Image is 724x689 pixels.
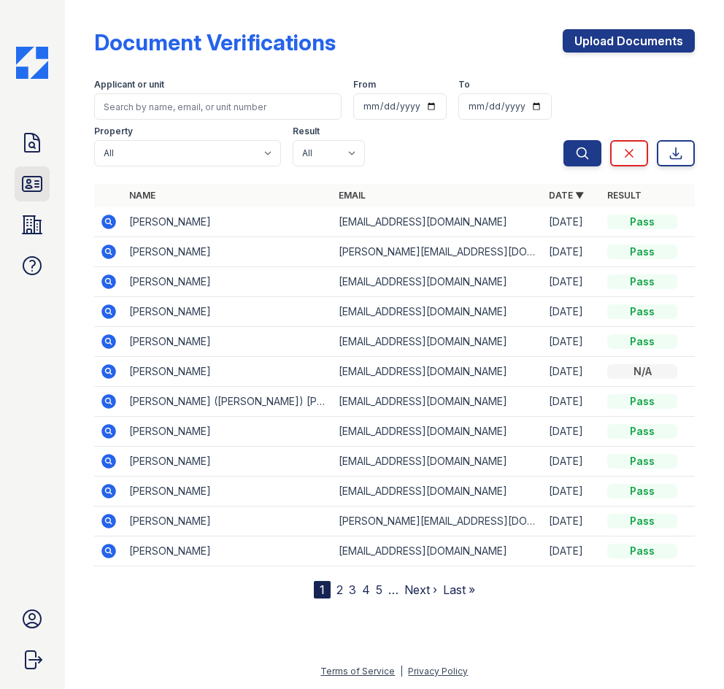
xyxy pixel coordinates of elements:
td: [DATE] [543,297,601,327]
a: Result [607,190,642,201]
td: [DATE] [543,447,601,477]
a: Email [339,190,366,201]
label: From [353,79,376,91]
div: Pass [607,424,677,439]
label: Result [293,126,320,137]
div: Pass [607,454,677,469]
div: | [400,666,403,677]
td: [PERSON_NAME] [123,297,334,327]
label: Applicant or unit [94,79,164,91]
td: [EMAIL_ADDRESS][DOMAIN_NAME] [333,477,543,507]
label: To [458,79,470,91]
td: [PERSON_NAME] [123,447,334,477]
a: 3 [349,582,356,597]
input: Search by name, email, or unit number [94,93,342,120]
td: [PERSON_NAME] [123,207,334,237]
td: [PERSON_NAME] [123,507,334,536]
a: Terms of Service [320,666,395,677]
td: [EMAIL_ADDRESS][DOMAIN_NAME] [333,297,543,327]
div: Pass [607,245,677,259]
td: [PERSON_NAME] ([PERSON_NAME]) [PERSON_NAME] [123,387,334,417]
div: N/A [607,364,677,379]
td: [EMAIL_ADDRESS][DOMAIN_NAME] [333,267,543,297]
td: [PERSON_NAME] [123,357,334,387]
td: [PERSON_NAME][EMAIL_ADDRESS][DOMAIN_NAME] [333,237,543,267]
td: [PERSON_NAME] [123,237,334,267]
td: [EMAIL_ADDRESS][DOMAIN_NAME] [333,327,543,357]
div: Pass [607,274,677,289]
td: [DATE] [543,507,601,536]
a: Upload Documents [563,29,695,53]
a: 2 [336,582,343,597]
td: [PERSON_NAME][EMAIL_ADDRESS][DOMAIN_NAME] [333,507,543,536]
td: [PERSON_NAME] [123,267,334,297]
td: [EMAIL_ADDRESS][DOMAIN_NAME] [333,447,543,477]
div: Document Verifications [94,29,336,55]
a: 4 [362,582,370,597]
td: [DATE] [543,207,601,237]
div: 1 [314,581,331,598]
td: [DATE] [543,536,601,566]
td: [PERSON_NAME] [123,417,334,447]
a: Next › [404,582,437,597]
div: Pass [607,484,677,499]
a: Privacy Policy [408,666,468,677]
label: Property [94,126,133,137]
td: [PERSON_NAME] [123,327,334,357]
div: Pass [607,394,677,409]
td: [EMAIL_ADDRESS][DOMAIN_NAME] [333,536,543,566]
td: [DATE] [543,417,601,447]
td: [DATE] [543,357,601,387]
td: [DATE] [543,327,601,357]
td: [DATE] [543,477,601,507]
td: [DATE] [543,387,601,417]
td: [DATE] [543,237,601,267]
div: Pass [607,215,677,229]
a: Last » [443,582,475,597]
td: [DATE] [543,267,601,297]
a: Name [129,190,155,201]
a: Date ▼ [549,190,584,201]
td: [EMAIL_ADDRESS][DOMAIN_NAME] [333,387,543,417]
a: 5 [376,582,382,597]
td: [PERSON_NAME] [123,536,334,566]
div: Pass [607,544,677,558]
div: Pass [607,514,677,528]
img: CE_Icon_Blue-c292c112584629df590d857e76928e9f676e5b41ef8f769ba2f05ee15b207248.png [16,47,48,79]
td: [EMAIL_ADDRESS][DOMAIN_NAME] [333,417,543,447]
div: Pass [607,334,677,349]
span: … [388,581,398,598]
div: Pass [607,304,677,319]
td: [PERSON_NAME] [123,477,334,507]
td: [EMAIL_ADDRESS][DOMAIN_NAME] [333,357,543,387]
td: [EMAIL_ADDRESS][DOMAIN_NAME] [333,207,543,237]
